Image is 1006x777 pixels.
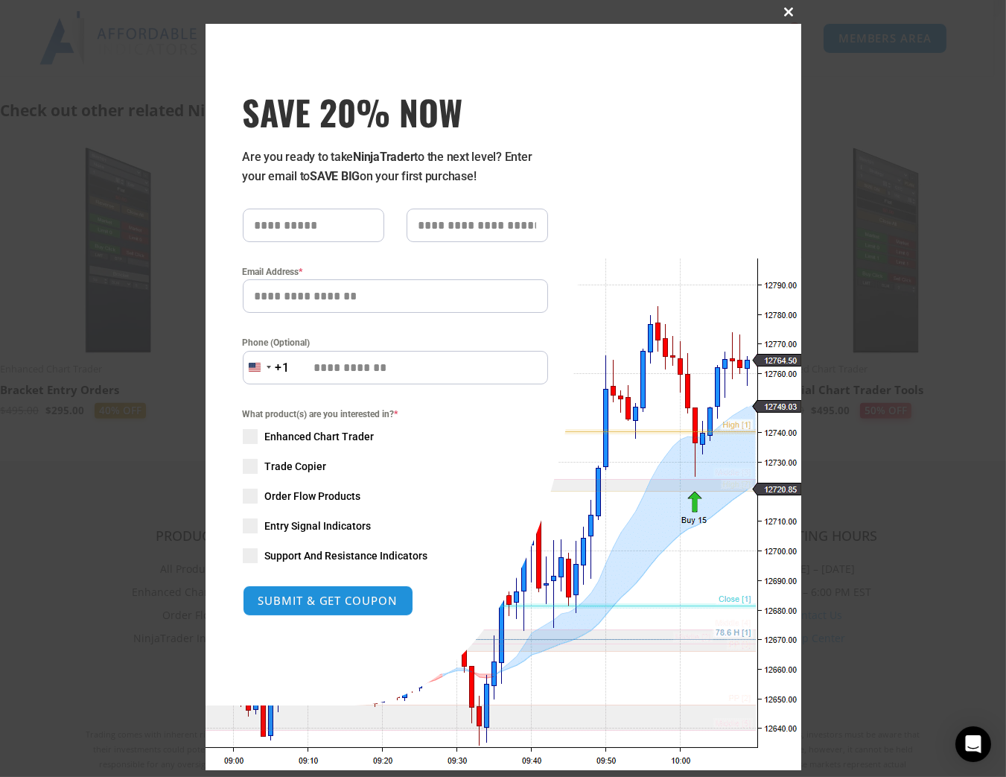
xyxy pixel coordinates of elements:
[265,459,327,474] span: Trade Copier
[265,429,375,444] span: Enhanced Chart Trader
[243,429,548,444] label: Enhanced Chart Trader
[243,335,548,350] label: Phone (Optional)
[276,358,290,378] div: +1
[310,169,360,183] strong: SAVE BIG
[243,264,548,279] label: Email Address
[265,548,428,563] span: Support And Resistance Indicators
[243,518,548,533] label: Entry Signal Indicators
[353,150,414,164] strong: NinjaTrader
[243,148,548,186] p: Are you ready to take to the next level? Enter your email to on your first purchase!
[243,459,548,474] label: Trade Copier
[243,586,413,616] button: SUBMIT & GET COUPON
[243,91,548,133] span: SAVE 20% NOW
[243,351,290,384] button: Selected country
[243,489,548,504] label: Order Flow Products
[243,407,548,422] span: What product(s) are you interested in?
[265,518,372,533] span: Entry Signal Indicators
[243,548,548,563] label: Support And Resistance Indicators
[265,489,361,504] span: Order Flow Products
[955,726,991,762] div: Open Intercom Messenger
